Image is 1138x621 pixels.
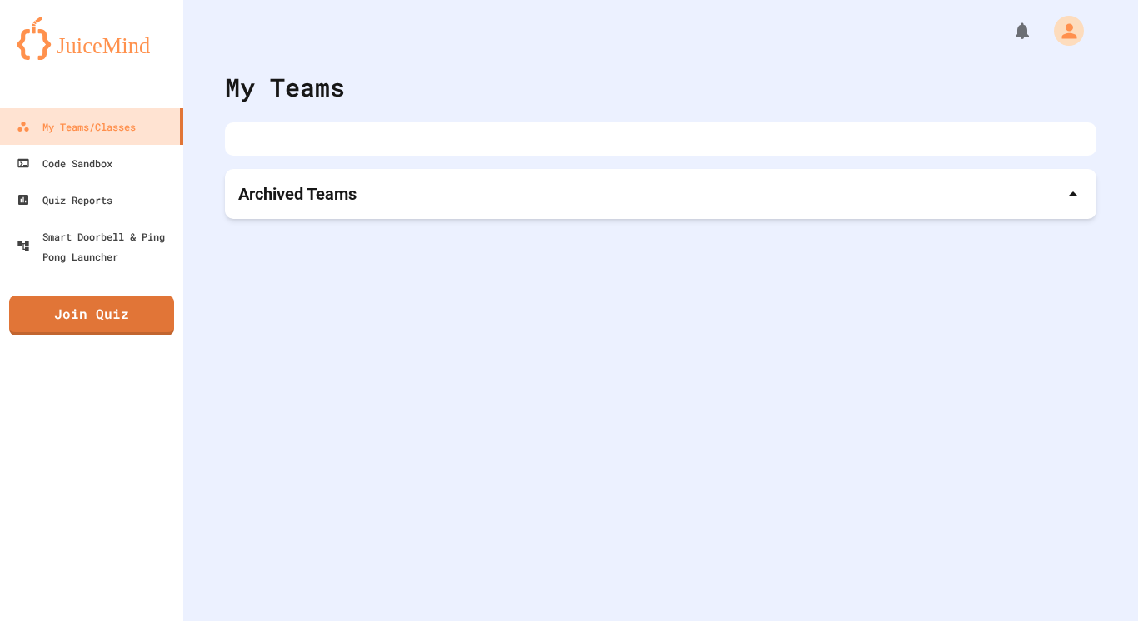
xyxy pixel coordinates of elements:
[17,226,177,266] div: Smart Doorbell & Ping Pong Launcher
[225,68,345,106] div: My Teams
[9,296,174,335] a: Join Quiz
[17,190,112,210] div: Quiz Reports
[1068,554,1121,604] iframe: chat widget
[17,17,167,60] img: logo-orange.svg
[1000,482,1121,553] iframe: chat widget
[238,182,357,206] p: Archived Teams
[981,17,1036,45] div: My Notifications
[17,153,112,173] div: Code Sandbox
[17,117,136,137] div: My Teams/Classes
[1036,12,1088,50] div: My Account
